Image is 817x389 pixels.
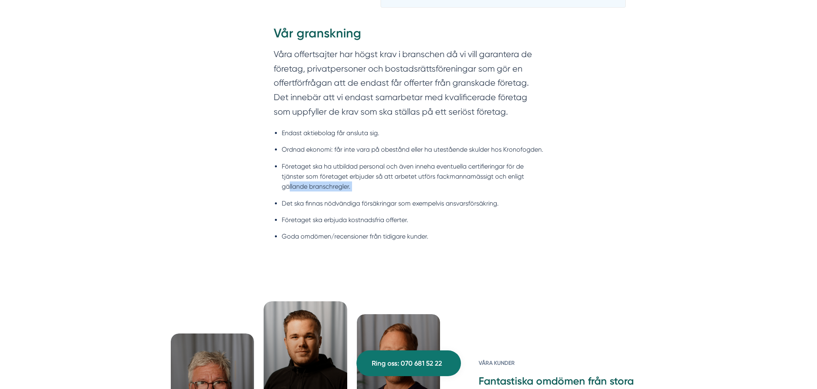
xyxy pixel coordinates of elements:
[282,215,544,225] li: Företaget ska erbjuda kostnadsfria offerter.
[282,198,544,208] li: Det ska finnas nödvändiga försäkringar som exempelvis ansvarsförsäkring.
[282,161,544,192] li: Företaget ska ha utbildad personal och även inneha eventuella certifieringar för de tjänster som ...
[282,144,544,154] li: Ordnad ekonomi: får inte vara på obestånd eller ha utestående skulder hos Kronofogden.
[274,25,544,47] h2: Vår granskning
[274,47,544,123] section: Våra offertsajter har högst krav i branschen då vi vill garantera de företag, privatpersoner och ...
[479,359,646,374] h6: Våra kunder
[282,231,544,241] li: Goda omdömen/recensioner från tidigare kunder.
[282,128,544,138] li: Endast aktiebolag får ansluta sig.
[356,350,461,376] a: Ring oss: 070 681 52 22
[372,358,442,369] span: Ring oss: 070 681 52 22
